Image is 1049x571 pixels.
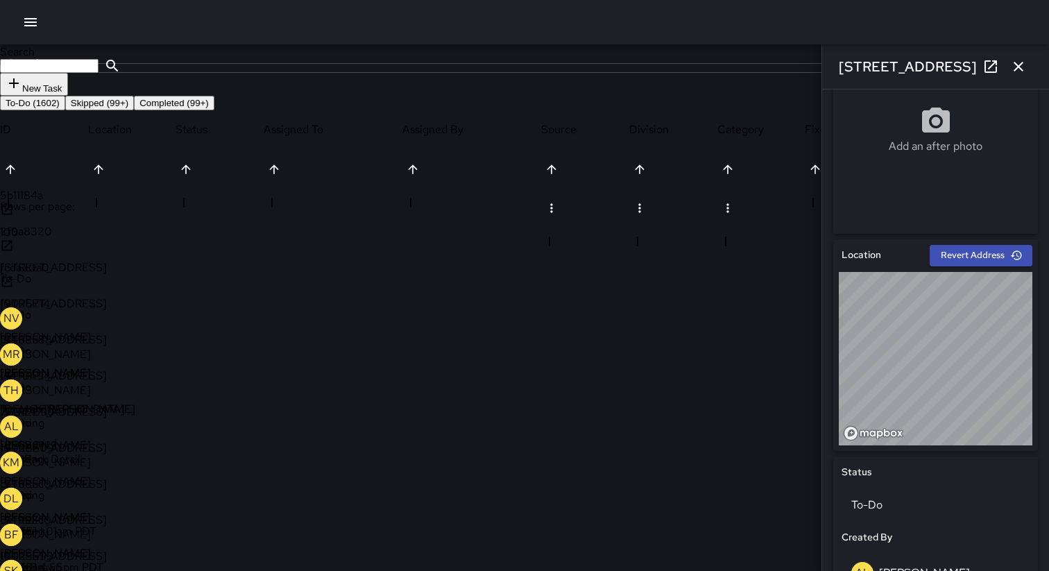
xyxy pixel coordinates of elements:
a: Mapbox homepage [843,425,904,441]
h6: [STREET_ADDRESS] [839,56,977,78]
button: Revert Address [930,245,1032,266]
button: Sort [629,159,650,180]
button: Sort [805,159,826,180]
div: Assigned To [264,110,402,149]
button: Skipped (99+) [65,96,134,110]
h6: Status [842,465,872,480]
button: Sort [88,159,109,180]
div: Status [176,110,264,149]
div: Source [541,110,629,149]
div: Assigned By [402,110,541,149]
p: NV [3,310,19,327]
p: TH [3,382,19,399]
button: Completed (99+) [134,96,214,110]
p: KM [3,454,19,471]
p: BF [4,527,19,543]
p: To-Do [851,497,1020,513]
div: Location [88,110,176,149]
p: DL [3,491,19,507]
div: Fixed Asset [805,110,893,149]
p: MR [3,346,19,363]
div: Category [717,110,805,149]
button: Sort [176,159,196,180]
button: Sort [402,159,423,180]
p: AL [4,418,19,435]
button: Sort [717,159,738,180]
div: Division [629,110,717,149]
button: Sort [264,159,284,180]
h6: Location [842,248,881,263]
h6: Created By [842,530,892,545]
p: Add an after photo [889,138,982,155]
button: Sort [541,159,562,180]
